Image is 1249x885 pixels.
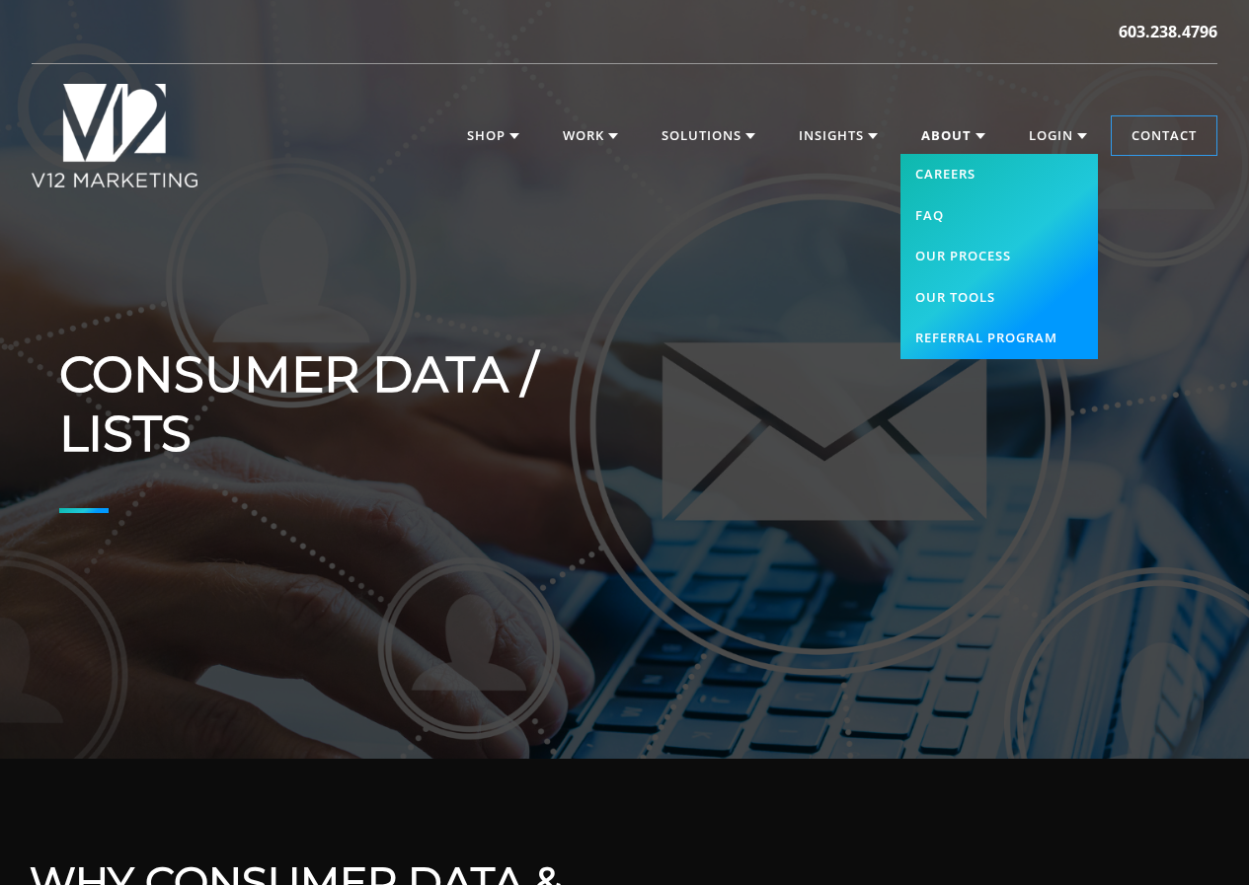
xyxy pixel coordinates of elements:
[447,116,539,156] a: Shop
[59,345,566,464] h1: Consumer Data / Lists
[900,236,1098,277] a: Our Process
[32,84,198,187] img: V12 MARKETING Logo New Hampshire Marketing Agency
[1009,116,1107,156] a: Login
[900,318,1098,359] a: Referral Program
[900,154,1098,195] a: Careers
[1119,20,1217,43] a: 603.238.4796
[779,116,898,156] a: Insights
[900,195,1098,237] a: FAQ
[634,296,1140,581] iframe: Consumer Data Lists Services | V12 Marketing
[900,277,1098,319] a: Our Tools
[543,116,638,156] a: Work
[1150,790,1249,885] iframe: Chat Widget
[1112,116,1216,156] a: Contact
[642,116,775,156] a: Solutions
[901,116,1005,156] a: About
